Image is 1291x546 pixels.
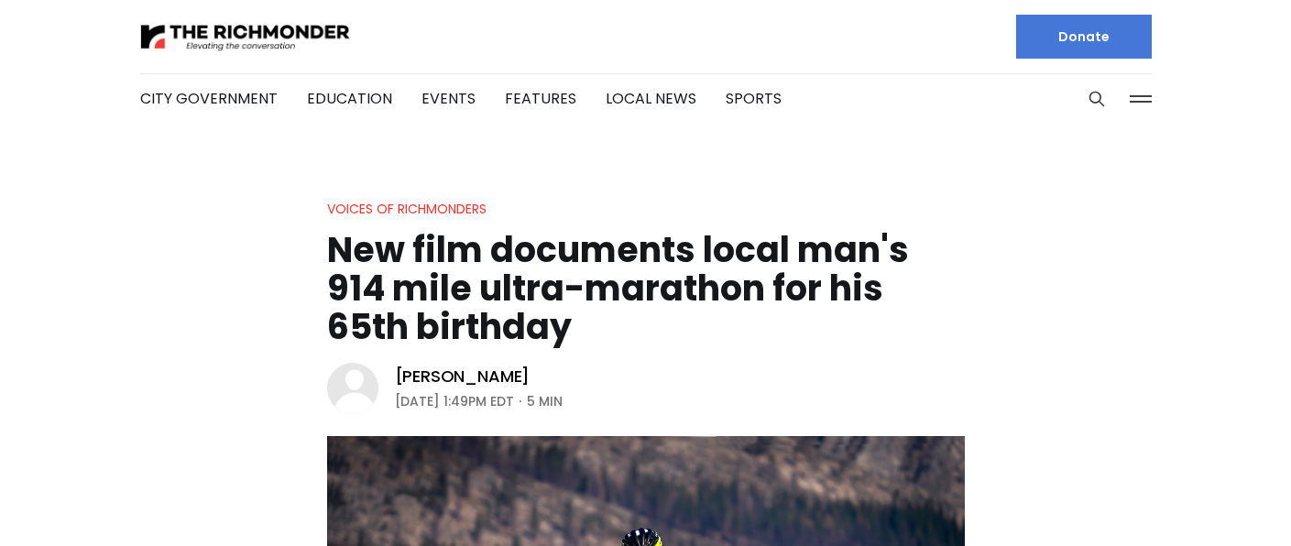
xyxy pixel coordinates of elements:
a: [PERSON_NAME] [395,366,531,388]
a: Events [421,88,476,109]
a: Education [307,88,392,109]
time: [DATE] 1:49PM EDT [395,390,514,412]
a: Voices of Richmonders [327,200,487,218]
a: Sports [726,88,782,109]
iframe: portal-trigger [1136,456,1291,546]
img: The Richmonder [140,21,351,53]
span: 5 min [527,390,563,412]
a: City Government [140,88,278,109]
h1: New film documents local man's 914 mile ultra-marathon for his 65th birthday [327,231,965,346]
button: Search this site [1083,85,1110,113]
a: Donate [1016,15,1152,59]
a: Features [505,88,576,109]
a: Local News [606,88,696,109]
